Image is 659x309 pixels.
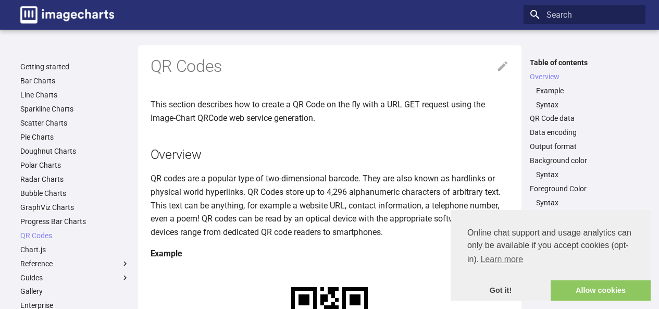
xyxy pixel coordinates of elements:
[536,86,639,95] a: Example
[20,231,130,240] a: QR Codes
[20,217,130,226] a: Progress Bar Charts
[20,273,130,282] label: Guides
[20,118,130,128] a: Scatter Charts
[536,170,639,179] a: Syntax
[536,100,639,109] a: Syntax
[20,175,130,184] a: Radar Charts
[151,247,509,261] h4: Example
[451,280,551,301] a: dismiss cookie message
[530,170,639,179] nav: Background color
[479,252,525,267] a: learn more about cookies
[530,142,639,151] a: Output format
[20,259,130,268] label: Reference
[530,114,639,123] a: QR Code data
[151,98,509,125] p: This section describes how to create a QR Code on the fly with a URL GET request using the Image-...
[524,58,645,222] nav: Table of contents
[20,132,130,142] a: Pie Charts
[551,280,651,301] a: allow cookies
[20,189,130,198] a: Bubble Charts
[530,184,639,193] a: Foreground Color
[20,104,130,114] a: Sparkline Charts
[20,146,130,156] a: Doughnut Charts
[530,72,639,81] a: Overview
[451,210,651,301] div: cookieconsent
[151,145,509,164] h2: Overview
[20,245,130,254] a: Chart.js
[524,58,645,67] label: Table of contents
[530,198,639,207] nav: Foreground Color
[20,90,130,100] a: Line Charts
[151,56,509,78] h1: QR Codes
[16,2,118,28] a: Image-Charts documentation
[20,76,130,85] a: Bar Charts
[20,160,130,170] a: Polar Charts
[530,128,639,137] a: Data encoding
[530,86,639,109] nav: Overview
[20,62,130,71] a: Getting started
[20,6,114,23] img: logo
[536,198,639,207] a: Syntax
[524,5,645,24] input: Search
[530,156,639,165] a: Background color
[151,172,509,239] p: QR codes are a popular type of two-dimensional barcode. They are also known as hardlinks or physi...
[467,227,634,267] span: Online chat support and usage analytics can only be available if you accept cookies (opt-in).
[20,287,130,296] a: Gallery
[20,203,130,212] a: GraphViz Charts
